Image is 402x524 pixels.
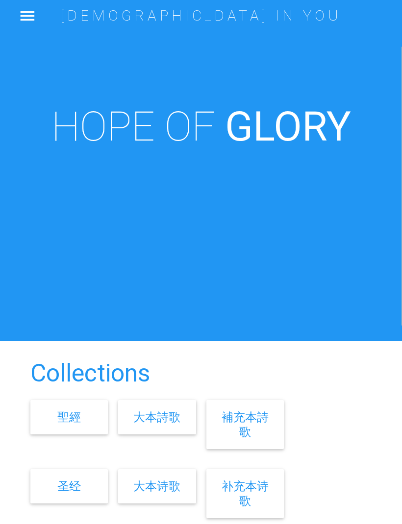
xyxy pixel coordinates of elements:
[133,479,180,493] a: 大本诗歌
[51,101,215,151] span: HOPE OF
[133,410,180,424] a: 大本詩歌
[274,101,302,151] i: O
[253,101,274,151] i: L
[225,101,253,151] i: G
[222,479,269,508] a: 补充本诗歌
[30,360,372,387] h2: Collections
[222,410,269,439] a: 補充本詩歌
[57,479,81,493] a: 圣经
[57,410,81,424] a: 聖經
[302,101,327,151] i: R
[327,101,351,151] i: Y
